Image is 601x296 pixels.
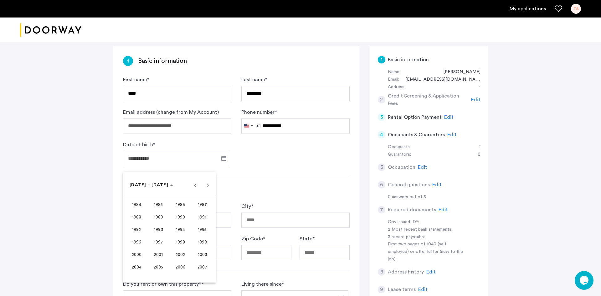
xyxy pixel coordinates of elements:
span: 1989 [149,211,168,223]
span: 2003 [193,249,212,260]
button: 2002 [169,248,191,261]
button: 1985 [147,198,169,211]
button: 1997 [147,236,169,248]
button: 2006 [169,261,191,273]
button: Previous 24 years [189,179,202,191]
span: 1990 [171,211,190,223]
span: 1998 [171,236,190,248]
span: 1992 [127,224,146,235]
button: 2003 [191,248,213,261]
span: 2004 [127,261,146,273]
button: 2000 [126,248,147,261]
span: 1996 [127,236,146,248]
span: 2006 [171,261,190,273]
button: 2001 [147,248,169,261]
span: 2000 [127,249,146,260]
button: 1990 [169,211,191,223]
span: 1984 [127,199,146,210]
span: 2005 [149,261,168,273]
button: 1995 [191,223,213,236]
button: 2004 [126,261,147,273]
button: 2007 [191,261,213,273]
span: 1986 [171,199,190,210]
button: 1998 [169,236,191,248]
span: 1988 [127,211,146,223]
button: 1991 [191,211,213,223]
span: 1991 [193,211,212,223]
span: 1985 [149,199,168,210]
button: 1989 [147,211,169,223]
span: 2007 [193,261,212,273]
button: 1987 [191,198,213,211]
button: 1986 [169,198,191,211]
button: Choose date [127,179,176,191]
span: 1999 [193,236,212,248]
button: 2005 [147,261,169,273]
button: 1992 [126,223,147,236]
button: 1988 [126,211,147,223]
button: 1999 [191,236,213,248]
button: 1984 [126,198,147,211]
span: 1997 [149,236,168,248]
button: 1993 [147,223,169,236]
span: 1994 [171,224,190,235]
span: 2002 [171,249,190,260]
span: 1995 [193,224,212,235]
button: 1994 [169,223,191,236]
span: [DATE] – [DATE] [130,183,168,187]
span: 1993 [149,224,168,235]
button: 1996 [126,236,147,248]
iframe: chat widget [575,271,595,290]
span: 2001 [149,249,168,260]
span: 1987 [193,199,212,210]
